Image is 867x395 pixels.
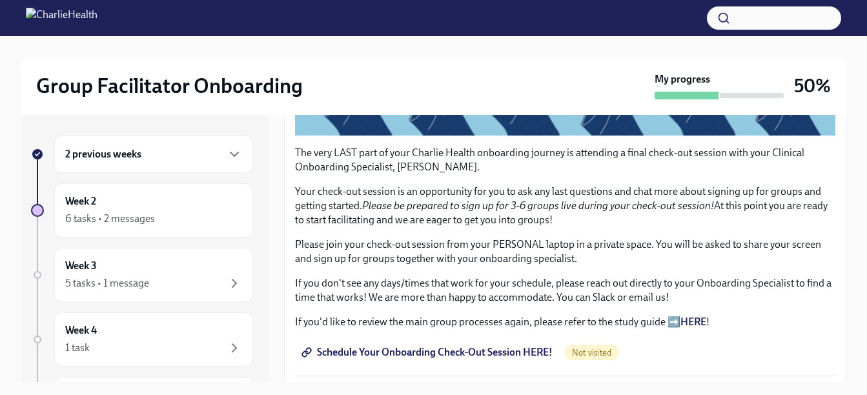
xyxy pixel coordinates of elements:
[65,194,96,208] h6: Week 2
[31,183,253,238] a: Week 26 tasks • 2 messages
[65,212,155,226] div: 6 tasks • 2 messages
[304,346,553,359] span: Schedule Your Onboarding Check-Out Session HERE!
[26,8,97,28] img: CharlieHealth
[295,339,562,365] a: Schedule Your Onboarding Check-Out Session HERE!
[295,185,835,227] p: Your check-out session is an opportunity for you to ask any last questions and chat more about si...
[65,323,97,338] h6: Week 4
[295,315,835,329] p: If you'd like to review the main group processes again, please refer to the study guide ➡️ !
[65,341,90,355] div: 1 task
[31,248,253,302] a: Week 35 tasks • 1 message
[31,312,253,367] a: Week 41 task
[295,146,835,174] p: The very LAST part of your Charlie Health onboarding journey is attending a final check-out sessi...
[65,147,141,161] h6: 2 previous weeks
[655,72,710,86] strong: My progress
[794,74,831,97] h3: 50%
[564,348,619,358] span: Not visited
[295,276,835,305] p: If you don't see any days/times that work for your schedule, please reach out directly to your On...
[65,276,149,290] div: 5 tasks • 1 message
[362,199,714,212] em: Please be prepared to sign up for 3-6 groups live during your check-out session!
[680,316,706,328] a: HERE
[65,259,97,273] h6: Week 3
[54,136,253,173] div: 2 previous weeks
[295,238,835,266] p: Please join your check-out session from your PERSONAL laptop in a private space. You will be aske...
[36,73,303,99] h2: Group Facilitator Onboarding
